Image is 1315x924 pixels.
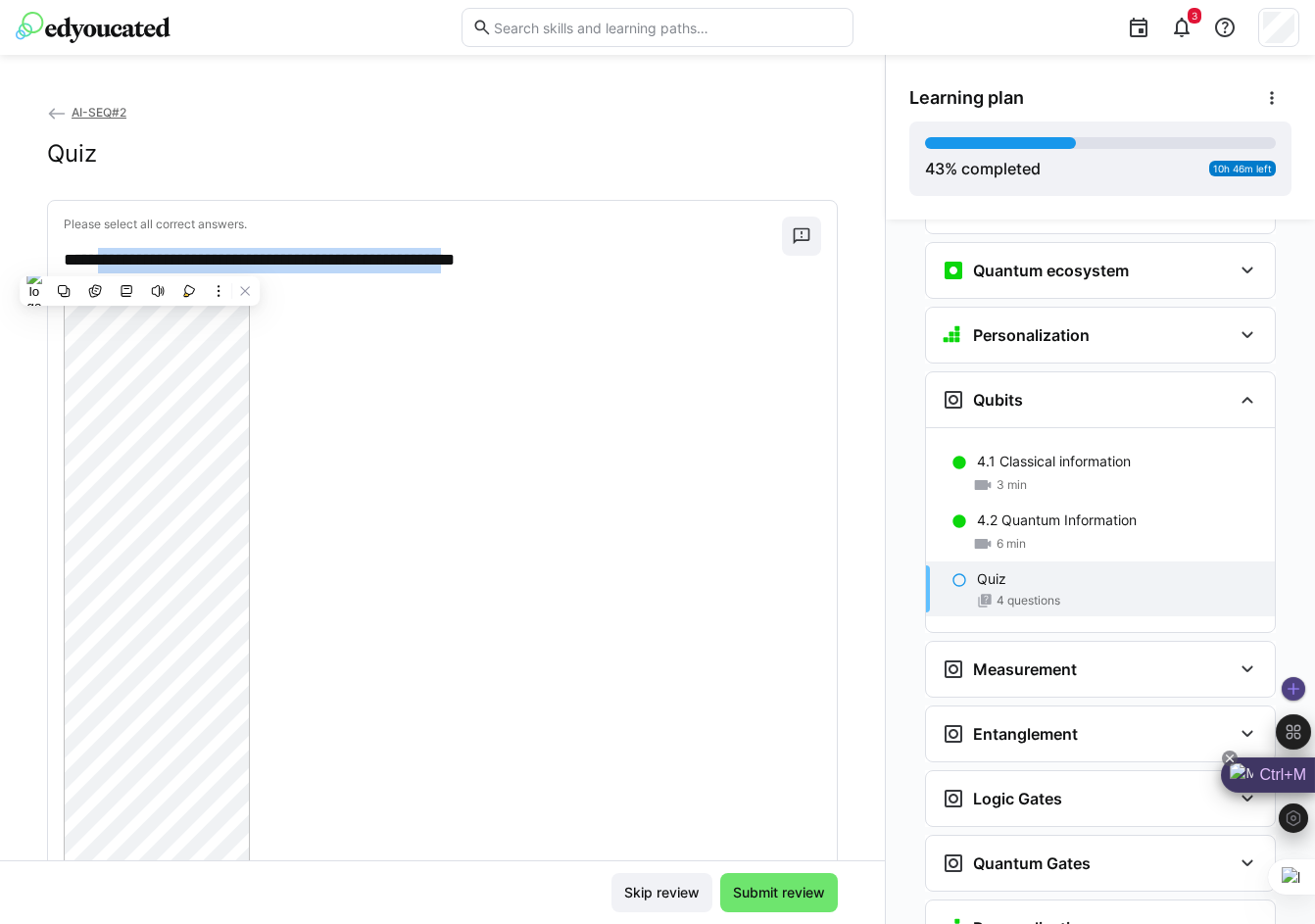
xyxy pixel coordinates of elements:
[973,853,1091,873] h3: Quantum Gates
[621,883,703,902] span: Skip review
[997,477,1027,493] span: 3 min
[1192,10,1197,22] span: 3
[925,157,1041,180] div: % completed
[611,873,712,912] button: Skip review
[977,452,1131,471] p: 4.1 Classical information
[730,883,828,902] span: Submit review
[977,511,1137,530] p: 4.2 Quantum Information
[1213,163,1272,174] span: 10h 46m left
[47,139,97,169] h2: Quiz
[973,390,1023,410] h3: Qubits
[973,789,1062,808] h3: Logic Gates
[973,659,1077,679] h3: Measurement
[925,159,945,178] span: 43
[973,724,1078,744] h3: Entanglement
[909,87,1024,109] span: Learning plan
[64,217,782,232] p: Please select all correct answers.
[973,325,1090,345] h3: Personalization
[492,19,843,36] input: Search skills and learning paths…
[720,873,838,912] button: Submit review
[997,536,1026,552] span: 6 min
[47,105,126,120] a: AI-SEQ#2
[997,593,1060,608] span: 4 questions
[973,261,1129,280] h3: Quantum ecosystem
[72,105,126,120] span: AI-SEQ#2
[977,569,1006,589] p: Quiz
